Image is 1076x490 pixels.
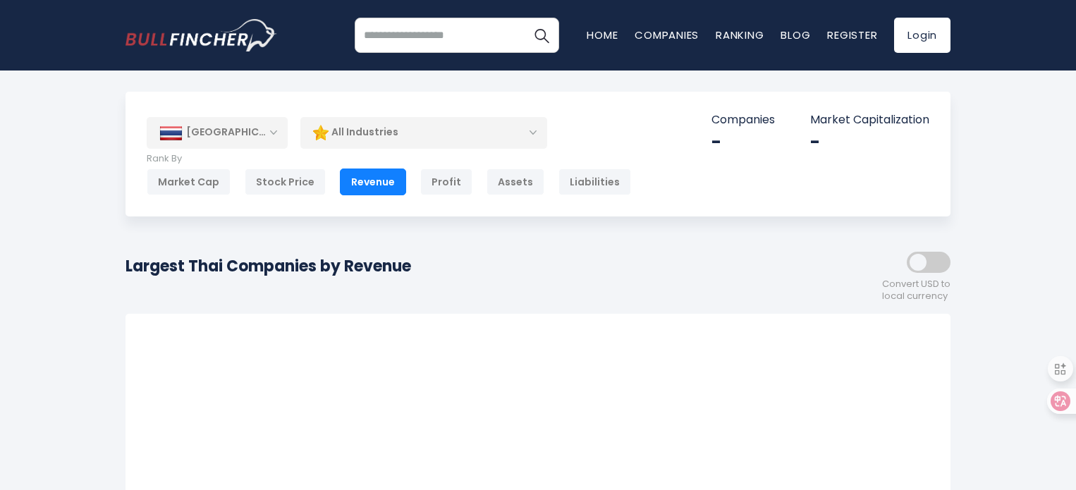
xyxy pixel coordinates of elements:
[827,27,877,42] a: Register
[882,278,950,302] span: Convert USD to local currency
[340,169,406,195] div: Revenue
[126,19,277,51] img: bullfincher logo
[587,27,618,42] a: Home
[147,117,288,148] div: [GEOGRAPHIC_DATA]
[147,153,631,165] p: Rank By
[420,169,472,195] div: Profit
[810,113,929,128] p: Market Capitalization
[126,255,411,278] h1: Largest Thai Companies by Revenue
[558,169,631,195] div: Liabilities
[524,18,559,53] button: Search
[781,27,810,42] a: Blog
[245,169,326,195] div: Stock Price
[147,169,231,195] div: Market Cap
[716,27,764,42] a: Ranking
[126,19,277,51] a: Go to homepage
[810,131,929,153] div: -
[894,18,950,53] a: Login
[711,131,775,153] div: -
[635,27,699,42] a: Companies
[711,113,775,128] p: Companies
[300,116,547,149] div: All Industries
[487,169,544,195] div: Assets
